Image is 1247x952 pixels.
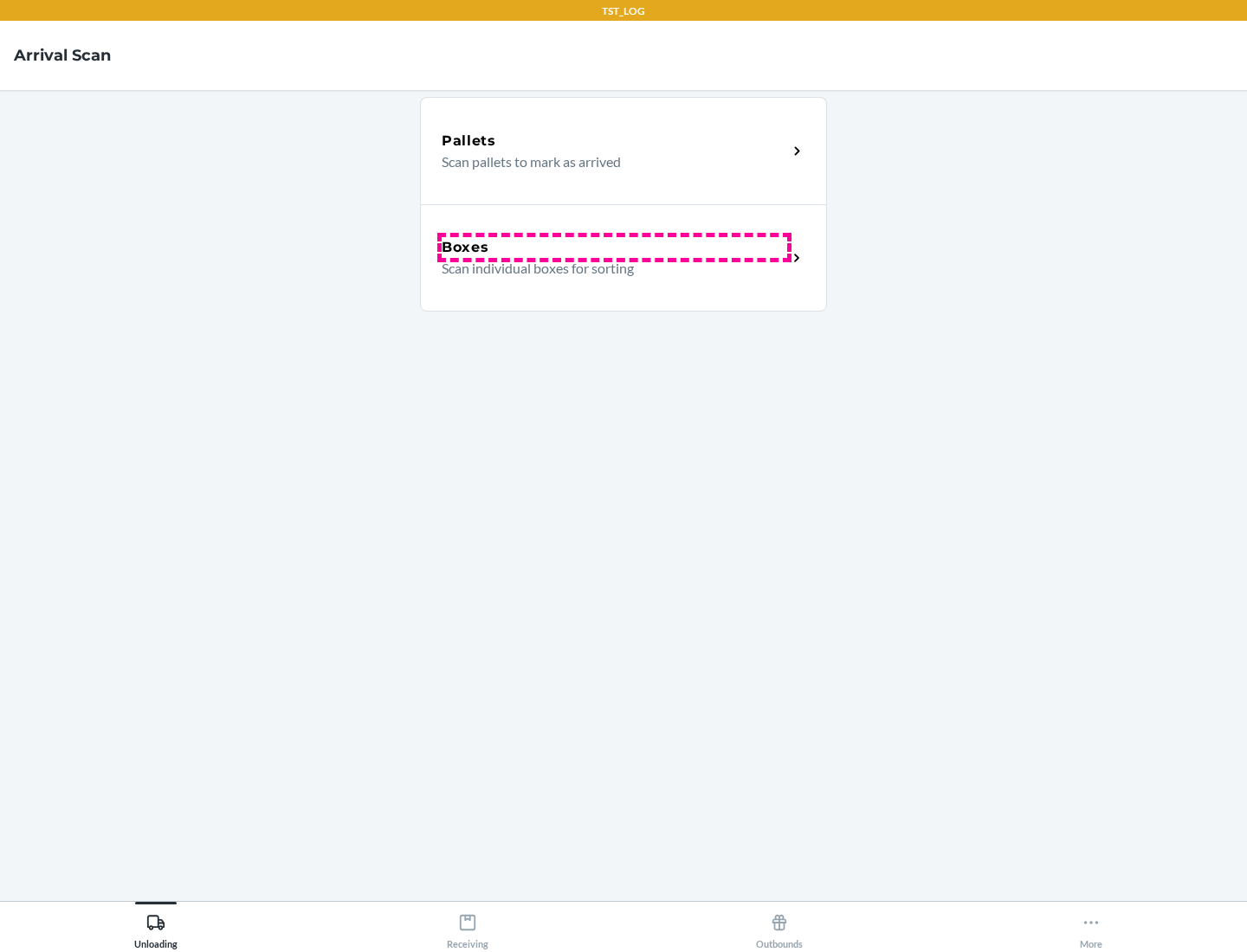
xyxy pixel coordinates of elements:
[442,258,773,279] p: Scan individual boxes for sorting
[447,906,488,949] div: Receiving
[442,237,489,258] h5: Boxes
[134,906,178,949] div: Unloading
[602,3,645,19] p: TST_LOG
[442,151,773,172] p: Scan pallets to mark as arrived
[756,906,803,949] div: Outbounds
[623,902,935,949] button: Outbounds
[14,44,111,67] h4: Arrival Scan
[1080,906,1102,949] div: More
[442,131,496,151] h5: Pallets
[420,204,827,312] a: BoxesScan individual boxes for sorting
[312,902,623,949] button: Receiving
[935,902,1247,949] button: More
[420,97,827,204] a: PalletsScan pallets to mark as arrived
